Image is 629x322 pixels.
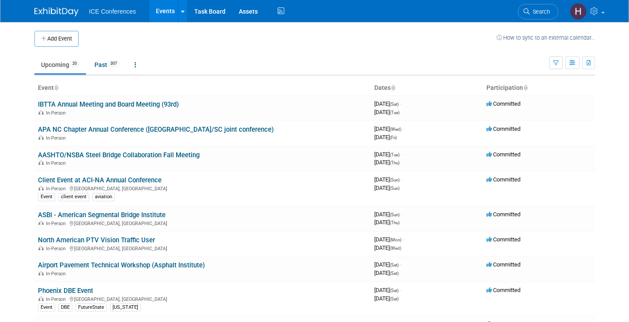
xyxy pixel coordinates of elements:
[374,159,399,166] span: [DATE]
[38,219,367,226] div: [GEOGRAPHIC_DATA], [GEOGRAPHIC_DATA]
[401,176,402,183] span: -
[374,236,404,243] span: [DATE]
[374,270,399,276] span: [DATE]
[34,81,371,96] th: Event
[570,3,587,20] img: Heidi Drashin
[374,261,401,268] span: [DATE]
[46,160,68,166] span: In-Person
[92,193,115,201] div: aviation
[58,193,89,201] div: client event
[38,135,44,140] img: In-Person Event
[371,81,483,96] th: Dates
[401,151,402,158] span: -
[400,261,401,268] span: -
[34,31,79,47] button: Add Event
[390,288,399,293] span: (Sat)
[390,220,399,225] span: (Thu)
[374,176,402,183] span: [DATE]
[390,212,399,217] span: (Sun)
[38,303,55,311] div: Event
[38,236,155,244] a: North American PTV Vision Traffic User
[390,160,399,165] span: (Thu)
[38,295,367,302] div: [GEOGRAPHIC_DATA], [GEOGRAPHIC_DATA]
[391,84,395,91] a: Sort by Start Date
[403,126,404,132] span: -
[390,271,399,276] span: (Sat)
[401,211,402,218] span: -
[486,151,520,158] span: Committed
[38,151,200,159] a: AASHTO/NSBA Steel Bridge Collaboration Fall Meeting
[34,56,86,73] a: Upcoming20
[38,211,166,219] a: ASBI - American Segmental Bridge Institute
[38,186,44,190] img: In-Person Event
[390,296,399,301] span: (Sat)
[497,34,595,41] a: How to sync to an external calendar...
[374,185,399,191] span: [DATE]
[486,287,520,293] span: Committed
[70,60,79,67] span: 20
[34,7,79,16] img: ExhibitDay
[530,8,550,15] span: Search
[38,160,44,165] img: In-Person Event
[374,109,399,115] span: [DATE]
[46,271,68,277] span: In-Person
[58,303,72,311] div: DBE
[38,271,44,275] img: In-Person Event
[486,100,520,107] span: Committed
[390,186,399,191] span: (Sun)
[374,295,399,302] span: [DATE]
[374,134,397,141] span: [DATE]
[390,102,399,107] span: (Sat)
[38,287,93,295] a: Phoenix DBE Event
[518,4,558,19] a: Search
[38,126,274,133] a: APA NC Chapter Annual Conference ([GEOGRAPHIC_DATA]/SC joint conference)
[374,244,401,251] span: [DATE]
[390,237,401,242] span: (Mon)
[46,221,68,226] span: In-Person
[38,246,44,250] img: In-Person Event
[390,110,399,115] span: (Tue)
[374,151,402,158] span: [DATE]
[374,287,401,293] span: [DATE]
[38,110,44,115] img: In-Person Event
[38,261,205,269] a: Airport Pavement Technical Workshop (Asphalt Institute)
[108,60,120,67] span: 307
[38,244,367,252] div: [GEOGRAPHIC_DATA], [GEOGRAPHIC_DATA]
[486,236,520,243] span: Committed
[390,178,399,182] span: (Sun)
[403,236,404,243] span: -
[486,126,520,132] span: Committed
[46,135,68,141] span: In-Person
[390,246,401,251] span: (Wed)
[400,100,401,107] span: -
[54,84,58,91] a: Sort by Event Name
[390,127,401,132] span: (Wed)
[390,152,399,157] span: (Tue)
[483,81,595,96] th: Participation
[374,126,404,132] span: [DATE]
[374,211,402,218] span: [DATE]
[46,246,68,252] span: In-Person
[390,135,397,140] span: (Fri)
[88,56,126,73] a: Past307
[38,185,367,192] div: [GEOGRAPHIC_DATA], [GEOGRAPHIC_DATA]
[486,211,520,218] span: Committed
[46,110,68,116] span: In-Person
[374,100,401,107] span: [DATE]
[486,261,520,268] span: Committed
[110,303,141,311] div: [US_STATE]
[38,193,55,201] div: Event
[46,296,68,302] span: In-Person
[486,176,520,183] span: Committed
[390,263,399,267] span: (Sat)
[75,303,107,311] div: FutureState
[38,221,44,225] img: In-Person Event
[89,8,136,15] span: ICE Conferences
[400,287,401,293] span: -
[374,219,399,226] span: [DATE]
[38,100,179,108] a: IBTTA Annual Meeting and Board Meeting (93rd)
[38,296,44,301] img: In-Person Event
[523,84,527,91] a: Sort by Participation Type
[46,186,68,192] span: In-Person
[38,176,162,184] a: Client Event at ACI-NA Annual Conference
